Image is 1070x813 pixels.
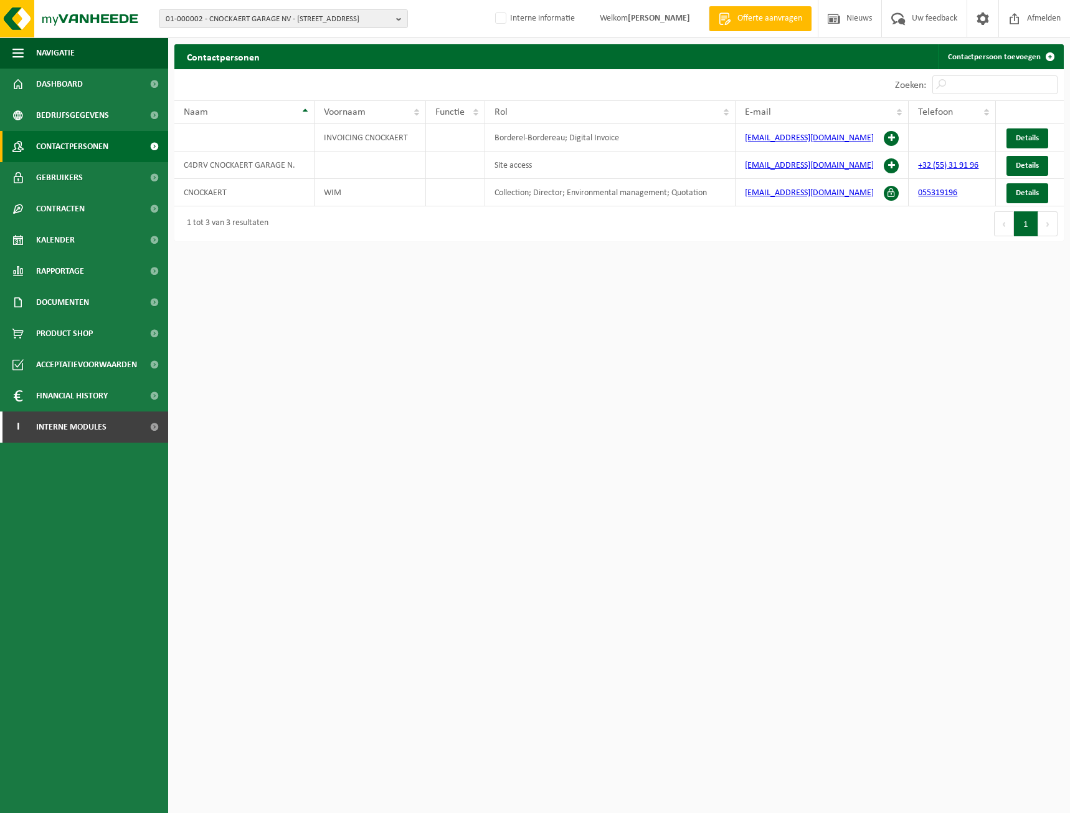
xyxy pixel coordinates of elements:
span: Financial History [36,380,108,411]
span: Dashboard [36,69,83,100]
span: Voornaam [324,107,366,117]
span: I [12,411,24,443]
a: Details [1006,156,1048,176]
td: Collection; Director; Environmental management; Quotation [485,179,736,206]
span: Kalender [36,224,75,256]
span: Acceptatievoorwaarden [36,349,137,380]
a: [EMAIL_ADDRESS][DOMAIN_NAME] [745,161,874,170]
a: 055319196 [918,188,957,198]
td: CNOCKAERT [174,179,315,206]
span: Naam [184,107,208,117]
span: Functie [435,107,465,117]
span: Interne modules [36,411,107,443]
span: Telefoon [918,107,953,117]
td: WIM [315,179,425,206]
span: Navigatie [36,37,75,69]
span: Offerte aanvragen [734,12,805,25]
span: Rol [495,107,508,117]
span: Product Shop [36,318,93,349]
a: [EMAIL_ADDRESS][DOMAIN_NAME] [745,133,874,143]
td: Borderel-Bordereau; Digital Invoice [485,124,736,152]
span: Contracten [36,193,85,224]
span: Bedrijfsgegevens [36,100,109,131]
div: 1 tot 3 van 3 resultaten [181,213,268,235]
span: Documenten [36,287,89,318]
a: [EMAIL_ADDRESS][DOMAIN_NAME] [745,188,874,198]
td: Site access [485,152,736,179]
span: Details [1016,161,1039,170]
label: Zoeken: [895,80,926,90]
label: Interne informatie [493,9,575,28]
a: Contactpersoon toevoegen [938,44,1063,69]
span: Contactpersonen [36,131,108,162]
button: 1 [1014,211,1038,236]
td: INVOICING CNOCKAERT [315,124,425,152]
span: Details [1016,134,1039,142]
a: Details [1006,128,1048,148]
span: 01-000002 - CNOCKAERT GARAGE NV - [STREET_ADDRESS] [166,10,391,29]
a: Offerte aanvragen [709,6,812,31]
td: C4DRV CNOCKAERT GARAGE N. [174,152,315,179]
button: Next [1038,211,1058,236]
span: E-mail [745,107,771,117]
span: Details [1016,189,1039,197]
span: Gebruikers [36,162,83,193]
a: Details [1006,183,1048,203]
h2: Contactpersonen [174,44,272,69]
button: Previous [994,211,1014,236]
strong: [PERSON_NAME] [628,14,690,23]
a: +32 (55) 31 91 96 [918,161,978,170]
button: 01-000002 - CNOCKAERT GARAGE NV - [STREET_ADDRESS] [159,9,408,28]
span: Rapportage [36,256,84,287]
